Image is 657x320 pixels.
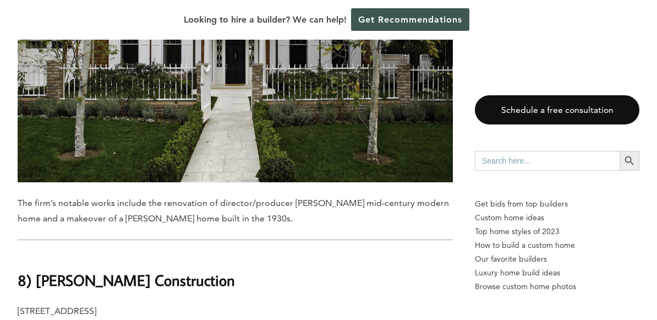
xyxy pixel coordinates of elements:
[475,225,639,238] a: Top home styles of 2023
[351,8,469,31] a: Get Recommendations
[18,198,449,224] span: The firm’s notable works include the renovation of director/producer [PERSON_NAME] mid-century mo...
[475,95,639,124] a: Schedule a free consultation
[475,266,639,280] a: Luxury home build ideas
[18,270,235,290] b: 8) [PERSON_NAME] Construction
[475,280,639,294] a: Browse custom home photos
[623,155,636,167] svg: Search
[475,151,620,171] input: Search here...
[475,252,639,266] a: Our favorite builders
[475,211,639,225] a: Custom home ideas
[475,197,639,211] p: Get bids from top builders
[475,238,639,252] a: How to build a custom home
